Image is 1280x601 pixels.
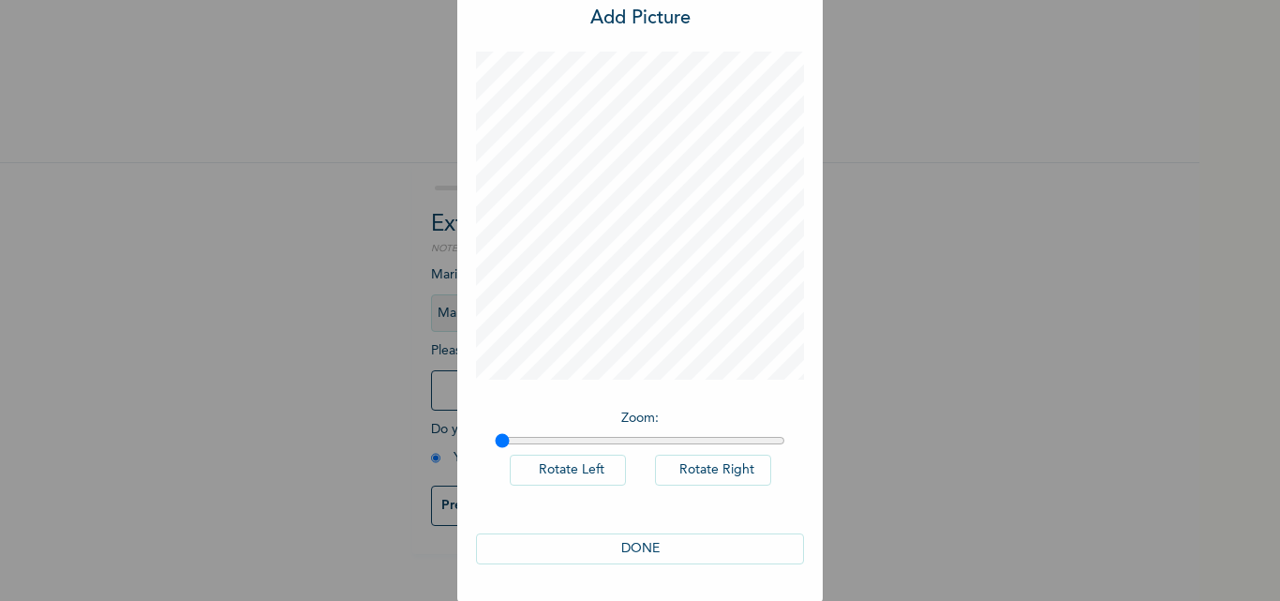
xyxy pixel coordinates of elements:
button: Rotate Left [510,455,626,486]
button: Rotate Right [655,455,771,486]
h3: Add Picture [590,5,691,33]
button: DONE [476,533,804,564]
p: Zoom : [495,409,785,428]
span: Please add a recent Passport Photograph [431,344,768,420]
